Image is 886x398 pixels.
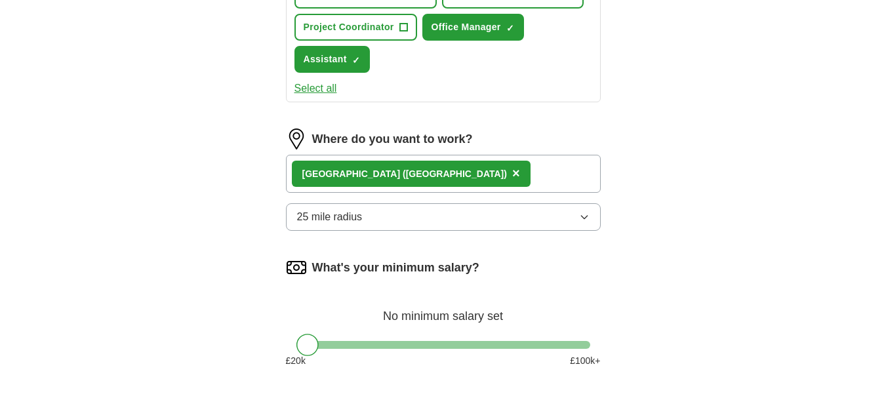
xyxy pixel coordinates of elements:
[512,166,520,180] span: ×
[352,55,360,66] span: ✓
[286,354,306,368] span: £ 20 k
[286,203,601,231] button: 25 mile radius
[304,52,347,66] span: Assistant
[286,294,601,325] div: No minimum salary set
[432,20,501,34] span: Office Manager
[304,20,394,34] span: Project Coordinator
[294,81,337,96] button: Select all
[422,14,524,41] button: Office Manager✓
[312,259,479,277] label: What's your minimum salary?
[403,169,507,179] span: ([GEOGRAPHIC_DATA])
[297,209,363,225] span: 25 mile radius
[286,129,307,149] img: location.png
[302,169,401,179] strong: [GEOGRAPHIC_DATA]
[294,14,417,41] button: Project Coordinator
[506,23,514,33] span: ✓
[570,354,600,368] span: £ 100 k+
[294,46,370,73] button: Assistant✓
[512,164,520,184] button: ×
[312,130,473,148] label: Where do you want to work?
[286,257,307,278] img: salary.png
